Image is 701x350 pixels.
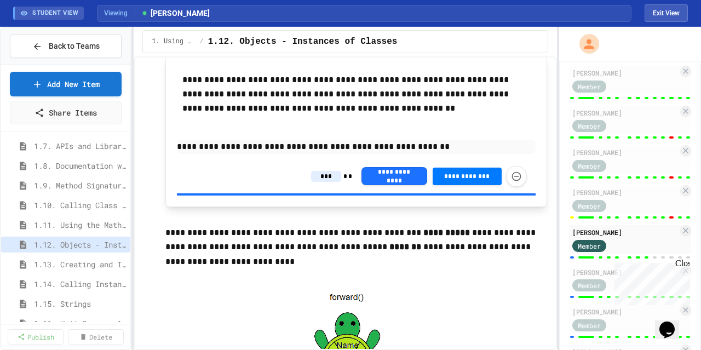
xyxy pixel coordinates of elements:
[34,160,126,171] span: 1.8. Documentation with Comments and Preconditions
[645,4,688,22] button: Exit student view
[572,147,678,157] div: [PERSON_NAME]
[578,161,601,171] span: Member
[208,35,398,48] span: 1.12. Objects - Instances of Classes
[572,267,678,277] div: [PERSON_NAME]
[8,329,64,345] a: Publish
[578,201,601,211] span: Member
[572,68,678,78] div: [PERSON_NAME]
[10,101,122,124] a: Share Items
[49,41,100,52] span: Back to Teams
[572,108,678,118] div: [PERSON_NAME]
[610,259,690,305] iframe: chat widget
[572,227,678,237] div: [PERSON_NAME]
[34,219,126,231] span: 1.11. Using the Math Class
[4,4,76,70] div: Chat with us now!Close
[578,82,601,91] span: Member
[32,9,78,18] span: STUDENT VIEW
[10,35,122,58] button: Back to Teams
[68,329,124,345] a: Delete
[104,8,135,18] span: Viewing
[10,72,122,96] a: Add New Item
[578,241,601,251] span: Member
[578,280,601,290] span: Member
[506,166,527,187] button: Force resubmission of student's answer (Admin only)
[34,140,126,152] span: 1.7. APIs and Libraries
[34,259,126,270] span: 1.13. Creating and Initializing Objects: Constructors
[141,8,210,19] span: [PERSON_NAME]
[655,306,690,339] iframe: chat widget
[34,239,126,250] span: 1.12. Objects - Instances of Classes
[568,31,602,56] div: My Account
[572,187,678,197] div: [PERSON_NAME]
[572,307,678,317] div: [PERSON_NAME]
[578,320,601,330] span: Member
[34,199,126,211] span: 1.10. Calling Class Methods
[34,318,126,329] span: 1.16. Unit Summary 1a (1.1-1.6)
[152,37,195,46] span: 1. Using Objects and Methods
[34,180,126,191] span: 1.9. Method Signatures
[34,278,126,290] span: 1.14. Calling Instance Methods
[578,121,601,131] span: Member
[34,298,126,309] span: 1.15. Strings
[200,37,204,46] span: /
